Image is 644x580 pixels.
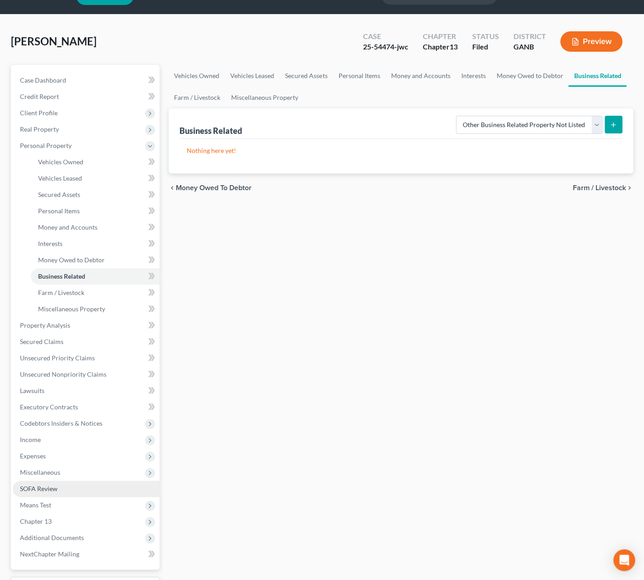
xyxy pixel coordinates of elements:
a: Vehicles Owned [31,154,160,170]
span: Client Profile [20,109,58,117]
span: Farm / Livestock [573,184,626,192]
span: Money Owed to Debtor [38,256,105,264]
a: Unsecured Nonpriority Claims [13,366,160,383]
p: Nothing here yet! [187,146,615,155]
a: Secured Assets [31,187,160,203]
a: Property Analysis [13,317,160,334]
span: Vehicles Owned [38,158,83,166]
span: Farm / Livestock [38,289,84,296]
a: Unsecured Priority Claims [13,350,160,366]
span: Property Analysis [20,321,70,329]
span: Income [20,436,41,443]
i: chevron_right [626,184,633,192]
span: Case Dashboard [20,76,66,84]
a: Business Related [31,268,160,285]
span: NextChapter Mailing [20,550,79,558]
span: Chapter 13 [20,517,52,525]
span: Credit Report [20,93,59,100]
a: Miscellaneous Property [31,301,160,317]
a: Vehicles Leased [31,170,160,187]
a: Interests [455,65,491,87]
span: Executory Contracts [20,403,78,411]
div: Chapter [422,31,457,42]
span: Unsecured Priority Claims [20,354,95,362]
span: Lawsuits [20,387,44,394]
a: Case Dashboard [13,72,160,88]
button: Farm / Livestock chevron_right [573,184,633,192]
span: Money and Accounts [38,223,97,231]
span: Personal Items [38,207,80,215]
a: Money and Accounts [385,65,455,87]
a: Secured Assets [280,65,333,87]
a: Personal Items [333,65,385,87]
span: Real Property [20,125,59,133]
span: Miscellaneous Property [38,305,105,313]
span: Interests [38,240,63,247]
a: Vehicles Owned [169,65,225,87]
a: Money and Accounts [31,219,160,236]
a: Personal Items [31,203,160,219]
a: SOFA Review [13,481,160,497]
div: Status [472,31,499,42]
button: chevron_left Money Owed to Debtor [169,184,252,192]
span: Money Owed to Debtor [176,184,252,192]
div: Filed [472,42,499,52]
span: Means Test [20,501,51,509]
span: [PERSON_NAME] [11,34,97,48]
button: Preview [560,31,622,52]
a: Money Owed to Debtor [491,65,568,87]
i: chevron_left [169,184,176,192]
div: GANB [513,42,546,52]
a: Business Related [568,65,626,87]
span: Miscellaneous [20,468,60,476]
a: Miscellaneous Property [226,87,304,108]
span: Additional Documents [20,534,84,541]
a: Executory Contracts [13,399,160,415]
div: Business Related [179,125,242,136]
a: Lawsuits [13,383,160,399]
span: Secured Claims [20,338,63,345]
span: Expenses [20,452,46,460]
a: Farm / Livestock [169,87,226,108]
span: Secured Assets [38,191,80,198]
span: Unsecured Nonpriority Claims [20,370,107,378]
a: Farm / Livestock [31,285,160,301]
span: Codebtors Insiders & Notices [20,419,102,427]
a: Interests [31,236,160,252]
span: 13 [449,42,457,51]
div: Case [363,31,408,42]
a: Money Owed to Debtor [31,252,160,268]
a: Secured Claims [13,334,160,350]
a: NextChapter Mailing [13,546,160,562]
a: Credit Report [13,88,160,105]
span: SOFA Review [20,485,58,492]
span: Business Related [38,272,85,280]
div: Open Intercom Messenger [613,549,635,571]
div: 25-54474-jwc [363,42,408,52]
span: Personal Property [20,142,72,149]
div: District [513,31,546,42]
span: Vehicles Leased [38,174,82,182]
div: Chapter [422,42,457,52]
a: Vehicles Leased [225,65,280,87]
